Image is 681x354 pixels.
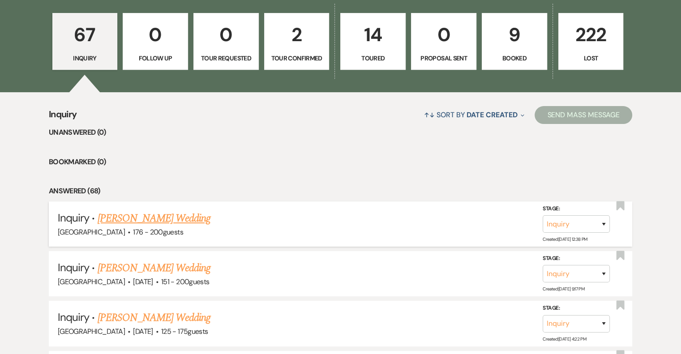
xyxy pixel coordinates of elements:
[123,13,188,70] a: 0Follow Up
[193,13,259,70] a: 0Tour Requested
[543,254,610,264] label: Stage:
[58,53,112,63] p: Inquiry
[543,204,610,214] label: Stage:
[199,53,253,63] p: Tour Requested
[340,13,406,70] a: 14Toured
[543,236,587,242] span: Created: [DATE] 12:38 PM
[467,110,517,119] span: Date Created
[58,327,125,336] span: [GEOGRAPHIC_DATA]
[424,110,435,119] span: ↑↓
[270,20,324,50] p: 2
[543,336,586,341] span: Created: [DATE] 4:22 PM
[128,20,182,50] p: 0
[346,53,400,63] p: Toured
[52,13,118,70] a: 67Inquiry
[58,260,89,274] span: Inquiry
[535,106,632,124] button: Send Mass Message
[58,211,89,225] span: Inquiry
[264,13,330,70] a: 2Tour Confirmed
[417,20,471,50] p: 0
[98,260,211,276] a: [PERSON_NAME] Wedding
[199,20,253,50] p: 0
[98,310,211,326] a: [PERSON_NAME] Wedding
[270,53,324,63] p: Tour Confirmed
[58,227,125,237] span: [GEOGRAPHIC_DATA]
[564,20,618,50] p: 222
[411,13,476,70] a: 0Proposal Sent
[49,185,632,197] li: Answered (68)
[98,210,211,226] a: [PERSON_NAME] Wedding
[58,20,112,50] p: 67
[58,277,125,286] span: [GEOGRAPHIC_DATA]
[488,53,541,63] p: Booked
[543,303,610,313] label: Stage:
[543,286,584,292] span: Created: [DATE] 9:17 PM
[161,277,209,286] span: 151 - 200 guests
[128,53,182,63] p: Follow Up
[482,13,547,70] a: 9Booked
[420,103,528,127] button: Sort By Date Created
[558,13,624,70] a: 222Lost
[49,107,77,127] span: Inquiry
[49,156,632,168] li: Bookmarked (0)
[161,327,208,336] span: 125 - 175 guests
[564,53,618,63] p: Lost
[488,20,541,50] p: 9
[58,310,89,324] span: Inquiry
[346,20,400,50] p: 14
[133,327,153,336] span: [DATE]
[133,277,153,286] span: [DATE]
[49,127,632,138] li: Unanswered (0)
[133,227,183,237] span: 176 - 200 guests
[417,53,471,63] p: Proposal Sent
